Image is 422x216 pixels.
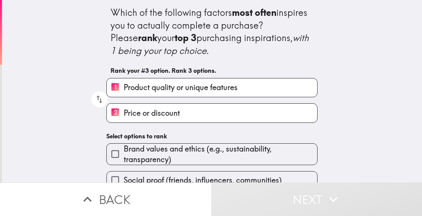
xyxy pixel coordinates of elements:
[124,82,238,93] span: Product quality or unique features
[175,32,196,43] b: top 3
[107,78,317,97] button: 1Product quality or unique features
[232,7,276,18] b: most often
[107,104,317,122] button: 2Price or discount
[110,32,311,56] i: with 1 being your top choice.
[124,108,180,118] span: Price or discount
[107,172,317,188] button: Social proof (friends, influencers, communities)
[110,66,313,75] h6: Rank your #3 option. Rank 3 options.
[110,6,313,57] div: Which of the following factors inspires you to actually complete a purchase? Please your purchasi...
[138,32,157,43] b: rank
[106,132,318,140] h6: Select options to rank
[107,144,317,165] button: Brand values and ethics (e.g., sustainability, transparency)
[124,175,282,185] span: Social proof (friends, influencers, communities)
[124,144,317,165] span: Brand values and ethics (e.g., sustainability, transparency)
